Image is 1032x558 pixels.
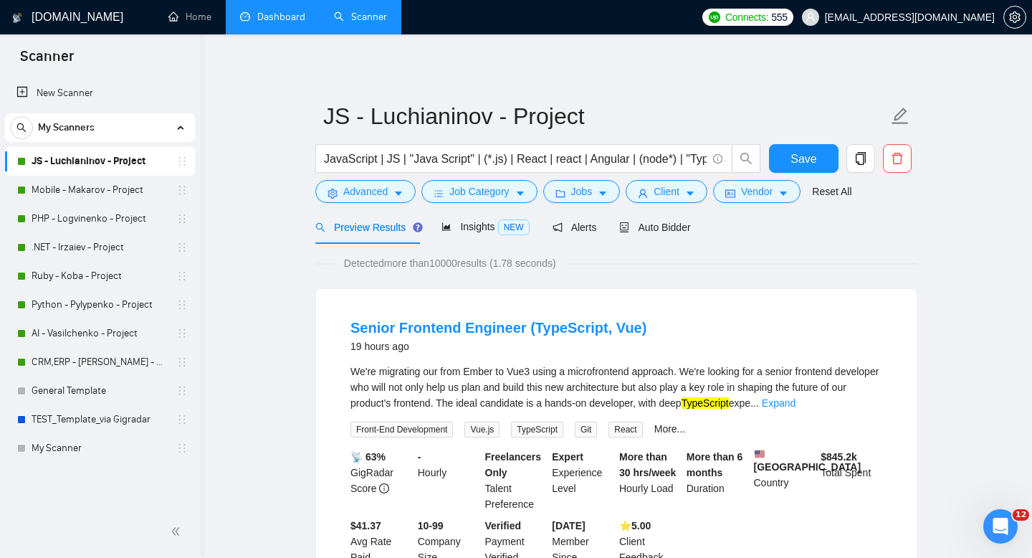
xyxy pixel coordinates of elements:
[23,276,224,304] div: You can do that by setting it in scanners settings here:
[626,180,707,203] button: userClientcaret-down
[638,188,648,199] span: user
[11,123,32,133] span: search
[41,8,64,31] img: Profile image for Dima
[441,222,451,232] span: area-chart
[32,233,168,262] a: .NET - Irzaiev - Project
[549,449,616,512] div: Experience Level
[415,449,482,512] div: Hourly
[687,451,743,478] b: More than 6 months
[52,210,275,255] div: how to set custom schedules for scanners?
[10,116,33,139] button: search
[619,520,651,531] b: ⭐️ 5.00
[350,520,381,531] b: $41.37
[176,328,188,339] span: holder
[32,319,168,348] a: AI - Vasilchenko - Project
[240,11,305,23] a: dashboardDashboard
[598,188,608,199] span: caret-down
[11,268,275,440] div: Dima says…
[224,6,252,33] button: Home
[713,180,801,203] button: idcardVendorcaret-down
[63,219,264,247] div: how to set custom schedules for scanners?
[818,449,885,512] div: Total Spent
[12,418,274,443] textarea: Message…
[32,434,168,463] a: My Scanner
[498,219,530,235] span: NEW
[778,188,788,199] span: caret-down
[1003,11,1026,23] a: setting
[654,184,679,199] span: Client
[1003,6,1026,29] button: setting
[821,451,857,463] b: $ 845.2k
[5,113,195,463] li: My Scanners
[68,448,80,460] button: Upload attachment
[771,9,787,25] span: 555
[23,44,224,171] div: These steps will help ensure each freelancer targets a unique set of jobs, minimizing the chance ...
[9,46,85,76] span: Scanner
[70,18,172,32] p: Active in the last 15m
[32,176,168,204] a: Mobile - Makarov - Project
[334,11,387,23] a: searchScanner
[1013,509,1029,521] span: 12
[38,113,95,142] span: My Scanners
[393,188,403,199] span: caret-down
[732,152,760,165] span: search
[246,443,269,465] button: Send a message…
[619,222,690,233] span: Auto Bidder
[168,11,211,23] a: homeHome
[11,210,275,267] div: a.pavlenko@mobidev.biz says…
[176,385,188,397] span: holder
[350,422,453,438] span: Front-End Development
[846,144,875,173] button: copy
[91,448,102,460] button: Start recording
[755,449,765,459] img: 🇺🇸
[515,188,525,199] span: caret-down
[350,364,882,411] div: We're migrating our from Ember to Vue3 using a microfrontend approach. We're looking for a senior...
[709,11,720,23] img: upwork-logo.png
[421,180,537,203] button: barsJob Categorycaret-down
[449,184,509,199] span: Job Category
[171,524,185,539] span: double-left
[608,422,642,438] span: React
[315,222,325,232] span: search
[741,184,773,199] span: Vendor
[11,191,275,210] div: [DATE]
[328,188,338,199] span: setting
[324,150,707,168] input: Search Freelance Jobs...
[348,449,415,512] div: GigRadar Score
[434,188,444,199] span: bars
[790,150,816,168] span: Save
[1004,11,1026,23] span: setting
[315,180,416,203] button: settingAdvancedcaret-down
[619,222,629,232] span: robot
[891,107,909,126] span: edit
[16,79,183,108] a: New Scanner
[552,520,585,531] b: [DATE]
[983,509,1018,544] iframe: Intercom live chat
[571,184,593,199] span: Jobs
[45,448,57,460] button: Gif picker
[32,290,168,319] a: Python - Pylypenko - Project
[176,270,188,282] span: holder
[323,98,888,134] input: Scanner name...
[22,448,34,460] button: Emoji picker
[543,180,621,203] button: folderJobscaret-down
[485,451,542,478] b: Freelancers Only
[725,9,768,25] span: Connects:
[176,242,188,253] span: holder
[553,222,563,232] span: notification
[616,449,684,512] div: Hourly Load
[619,451,676,478] b: More than 30 hrs/week
[769,144,838,173] button: Save
[176,184,188,196] span: holder
[511,422,563,438] span: TypeScript
[32,348,168,377] a: CRM,ERP - [PERSON_NAME] - Project
[176,414,188,425] span: holder
[552,451,583,463] b: Expert
[32,147,168,176] a: JS - Luchianinov - Project
[418,520,444,531] b: 10-99
[754,449,861,473] b: [GEOGRAPHIC_DATA]
[684,449,751,512] div: Duration
[32,377,168,405] a: General Template
[464,422,500,438] span: Vue.js
[411,221,424,234] div: Tooltip anchor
